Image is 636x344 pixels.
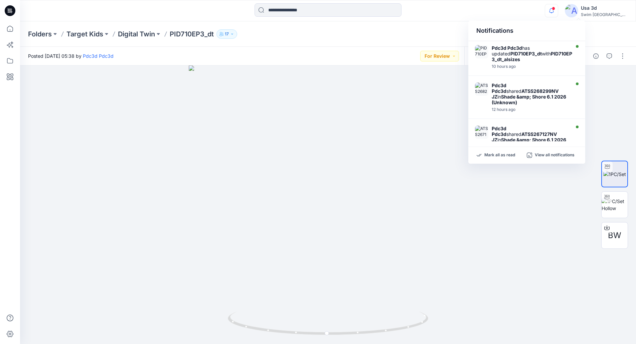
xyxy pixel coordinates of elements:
[475,82,488,96] img: ATSS268299NV JZ
[475,126,488,139] img: ATSS267127NV JZ
[225,30,229,38] p: 17
[492,126,569,148] div: shared in
[118,29,155,39] a: Digital Twin
[28,29,52,39] a: Folders
[216,29,237,39] button: 17
[492,94,566,105] strong: Shade &amp; Shore 6.1 2026 (Unknown)
[492,45,522,51] strong: Pdc3d Pdc3d
[475,45,488,58] img: PID710EP3_dt_alsizes
[492,64,575,69] div: Monday, October 13, 2025 05:45
[591,51,601,61] button: Details
[608,229,621,241] span: BW
[170,29,214,39] p: PID710EP3_dt
[492,131,557,143] strong: ATSS267127NV JZ
[492,45,575,62] div: has updated with
[468,21,585,41] div: Notifications
[83,53,114,59] a: Pdc3d Pdc3d
[492,82,506,94] strong: Pdc3d Pdc3d
[492,126,506,137] strong: Pdc3d Pdc3d
[535,152,575,158] p: View all notifications
[484,152,515,158] p: Mark all as read
[602,198,628,212] img: 1PC/Set Hollow
[492,82,569,105] div: shared in
[581,12,628,17] div: Swim [GEOGRAPHIC_DATA]
[510,51,542,56] strong: PID710EP3_dt
[492,107,569,112] div: Monday, October 13, 2025 03:35
[492,137,566,148] strong: Shade &amp; Shore 6.1 2026 (Unknown)
[28,52,114,59] span: Posted [DATE] 05:38 by
[603,171,626,178] img: 1PC/Set
[565,4,578,17] img: avatar
[492,51,572,62] strong: PID710EP3_dt_alsizes
[581,4,628,12] div: Usa 3d
[492,88,559,100] strong: ATSS268299NV JZ
[66,29,103,39] a: Target Kids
